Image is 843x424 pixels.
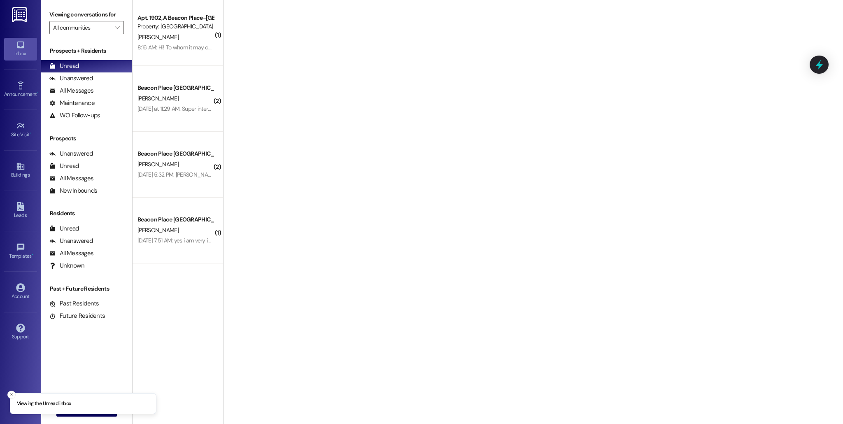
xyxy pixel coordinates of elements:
[49,74,93,83] div: Unanswered
[115,24,119,31] i: 
[137,215,214,224] div: Beacon Place [GEOGRAPHIC_DATA] Prospect
[137,226,179,234] span: [PERSON_NAME]
[49,249,93,258] div: All Messages
[53,21,111,34] input: All communities
[137,105,222,112] div: [DATE] at 11:29 AM: Super interested'
[41,134,132,143] div: Prospects
[4,159,37,182] a: Buildings
[4,200,37,222] a: Leads
[49,62,79,70] div: Unread
[137,84,214,92] div: Beacon Place [GEOGRAPHIC_DATA] Prospect
[137,171,217,178] div: [DATE] 5:32 PM: [PERSON_NAME]
[12,7,29,22] img: ResiDesk Logo
[137,33,179,41] span: [PERSON_NAME]
[137,14,214,22] div: Apt. 1902, A Beacon Place-[GEOGRAPHIC_DATA]
[49,99,95,107] div: Maintenance
[17,400,71,408] p: Viewing the Unread inbox
[4,281,37,303] a: Account
[49,174,93,183] div: All Messages
[49,261,84,270] div: Unknown
[37,90,38,96] span: •
[137,237,373,244] div: [DATE] 7:51 AM: yes i am very interested but i am looking for apartment tha you may have for [DATE]
[49,312,105,320] div: Future Residents
[7,391,16,399] button: Close toast
[4,321,37,343] a: Support
[49,162,79,170] div: Unread
[137,22,214,31] div: Property: [GEOGRAPHIC_DATA] [GEOGRAPHIC_DATA]
[49,237,93,245] div: Unanswered
[49,86,93,95] div: All Messages
[30,130,31,136] span: •
[4,38,37,60] a: Inbox
[49,8,124,21] label: Viewing conversations for
[49,111,100,120] div: WO Follow-ups
[137,95,179,102] span: [PERSON_NAME]
[41,47,132,55] div: Prospects + Residents
[137,161,179,168] span: [PERSON_NAME]
[49,149,93,158] div: Unanswered
[4,240,37,263] a: Templates •
[49,299,99,308] div: Past Residents
[137,149,214,158] div: Beacon Place [GEOGRAPHIC_DATA] Prospect
[4,119,37,141] a: Site Visit •
[41,209,132,218] div: Residents
[49,186,97,195] div: New Inbounds
[41,284,132,293] div: Past + Future Residents
[32,252,33,258] span: •
[49,224,79,233] div: Unread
